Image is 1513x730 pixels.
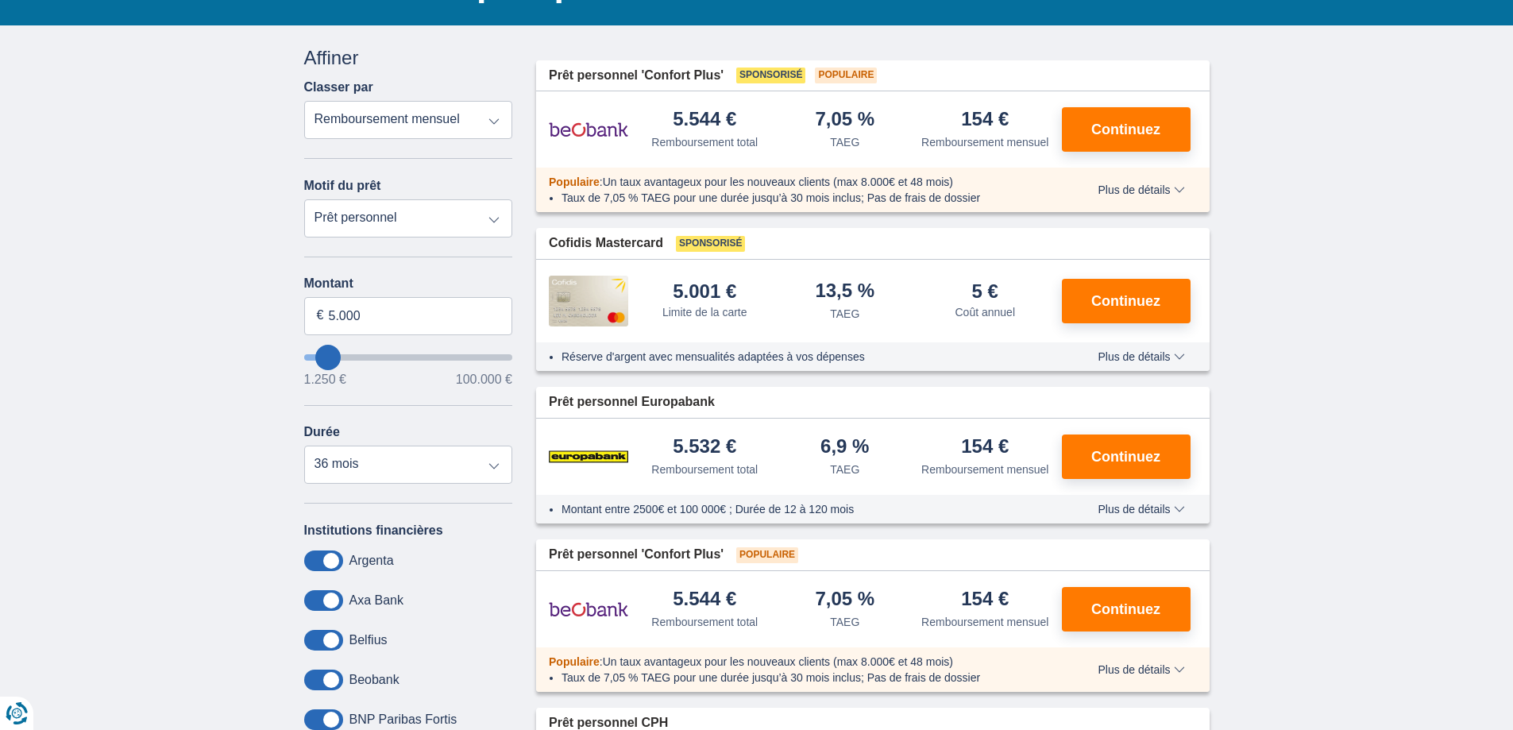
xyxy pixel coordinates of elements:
[549,393,715,411] span: Prêt personnel Europabank
[549,234,663,253] span: Cofidis Mastercard
[536,654,1064,670] div: :
[304,523,443,538] label: Institutions financières
[830,134,859,150] div: TAEG
[456,373,512,386] span: 100.000 €
[1062,279,1191,323] button: Continuez
[676,236,745,252] span: Sponsorisé
[921,134,1048,150] div: Remboursement mensuel
[536,174,1064,190] div: :
[317,307,324,325] span: €
[1098,504,1184,515] span: Plus de détails
[549,276,628,326] img: pret personnel Cofidis CC
[562,349,1052,365] li: Réserve d'argent avec mensualités adaptées à vos dépenses
[921,614,1048,630] div: Remboursement mensuel
[349,593,403,608] label: Axa Bank
[349,633,388,647] label: Belfius
[815,110,874,131] div: 7,05 %
[549,176,600,188] span: Populaire
[955,304,1015,320] div: Coût annuel
[815,68,877,83] span: Populaire
[921,462,1048,477] div: Remboursement mensuel
[1098,184,1184,195] span: Plus de détails
[961,437,1009,458] div: 154 €
[349,554,394,568] label: Argenta
[1091,294,1160,308] span: Continuez
[549,67,724,85] span: Prêt personnel 'Confort Plus'
[1091,602,1160,616] span: Continuez
[736,68,805,83] span: Sponsorisé
[1086,663,1196,676] button: Plus de détails
[1062,107,1191,152] button: Continuez
[1098,664,1184,675] span: Plus de détails
[820,437,869,458] div: 6,9 %
[1098,351,1184,362] span: Plus de détails
[304,373,346,386] span: 1.250 €
[304,80,373,95] label: Classer par
[815,281,874,303] div: 13,5 %
[673,110,736,131] div: 5.544 €
[830,462,859,477] div: TAEG
[830,614,859,630] div: TAEG
[961,110,1009,131] div: 154 €
[562,190,1052,206] li: Taux de 7,05 % TAEG pour une durée jusqu’à 30 mois inclus; Pas de frais de dossier
[1091,122,1160,137] span: Continuez
[673,282,736,301] div: 5.001 €
[1062,587,1191,632] button: Continuez
[1062,435,1191,479] button: Continuez
[673,437,736,458] div: 5.532 €
[304,425,340,439] label: Durée
[830,306,859,322] div: TAEG
[662,304,747,320] div: Limite de la carte
[815,589,874,611] div: 7,05 %
[961,589,1009,611] div: 154 €
[603,655,953,668] span: Un taux avantageux pour les nouveaux clients (max 8.000€ et 48 mois)
[549,589,628,629] img: pret personnel Beobank
[651,462,758,477] div: Remboursement total
[349,673,399,687] label: Beobank
[1086,183,1196,196] button: Plus de détails
[1086,350,1196,363] button: Plus de détails
[972,282,998,301] div: 5 €
[562,670,1052,686] li: Taux de 7,05 % TAEG pour une durée jusqu’à 30 mois inclus; Pas de frais de dossier
[673,589,736,611] div: 5.544 €
[549,437,628,477] img: pret personnel Europabank
[304,44,513,71] div: Affiner
[549,546,724,564] span: Prêt personnel 'Confort Plus'
[562,501,1052,517] li: Montant entre 2500€ et 100 000€ ; Durée de 12 à 120 mois
[549,110,628,149] img: pret personnel Beobank
[1091,450,1160,464] span: Continuez
[736,547,798,563] span: Populaire
[349,713,457,727] label: BNP Paribas Fortis
[603,176,953,188] span: Un taux avantageux pour les nouveaux clients (max 8.000€ et 48 mois)
[1086,503,1196,516] button: Plus de détails
[304,354,513,361] input: wantToBorrow
[304,276,513,291] label: Montant
[651,614,758,630] div: Remboursement total
[304,179,381,193] label: Motif du prêt
[549,655,600,668] span: Populaire
[651,134,758,150] div: Remboursement total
